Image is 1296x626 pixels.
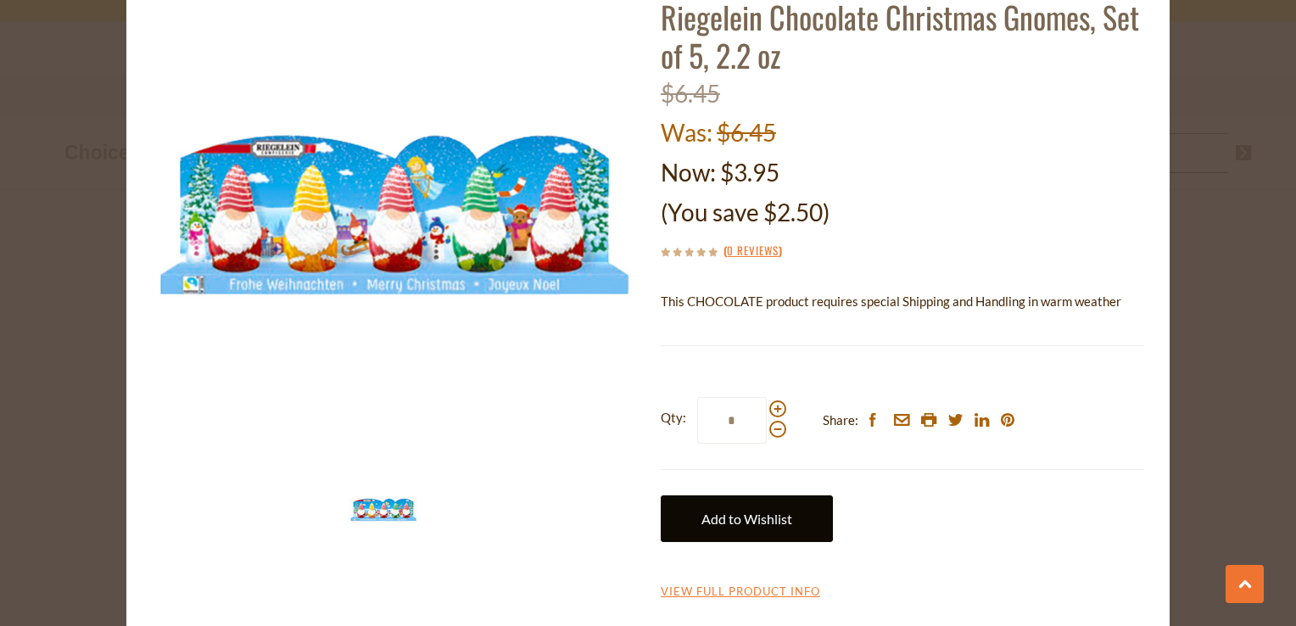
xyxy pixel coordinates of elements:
li: We will ship this product in heat-protective packaging and ice during warm weather months or to w... [677,325,1144,346]
span: $6.45 [661,79,720,108]
span: $6.45 [717,118,776,147]
span: ( ) [723,242,782,259]
a: Add to Wishlist [661,495,833,542]
a: 0 Reviews [727,242,779,260]
img: Riegelein Christmas Elves [349,476,417,544]
strong: Qty: [661,407,686,428]
p: This CHOCOLATE product requires special Shipping and Handling in warm weather [661,291,1144,312]
span: (You save $2.50) [661,198,830,226]
label: Now: [661,158,716,187]
label: Was: [661,118,712,147]
input: Qty: [697,397,767,444]
span: $3.95 [720,158,779,187]
span: Share: [823,410,858,431]
a: View Full Product Info [661,584,820,600]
